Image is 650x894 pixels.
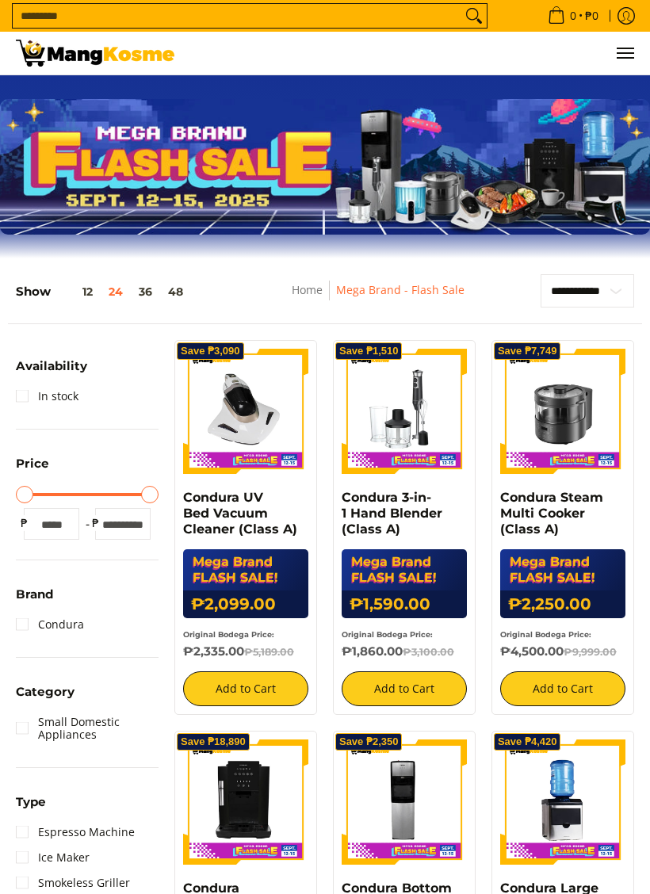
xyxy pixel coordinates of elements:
[181,346,240,356] span: Save ₱3,090
[16,796,46,819] summary: Open
[160,285,191,298] button: 48
[183,349,308,474] img: Condura UV Bed Vacuum Cleaner (Class A)
[543,7,603,25] span: •
[339,737,399,747] span: Save ₱2,350
[342,671,467,706] button: Add to Cart
[16,709,159,747] a: Small Domestic Appliances
[500,630,591,639] small: Original Bodega Price:
[16,845,90,870] a: Ice Maker
[615,32,634,74] button: Menu
[342,349,467,474] img: Condura 3-in-1 Hand Blender (Class A)
[183,644,308,660] h6: ₱2,335.00
[16,285,191,300] h5: Show
[101,285,131,298] button: 24
[342,490,442,537] a: Condura 3-in-1 Hand Blender (Class A)
[461,4,487,28] button: Search
[16,40,174,67] img: MANG KOSME MEGA BRAND FLASH SALE: September 12-15, 2025 l Mang Kosme
[87,515,103,531] span: ₱
[500,671,625,706] button: Add to Cart
[16,819,135,845] a: Espresso Machine
[16,515,32,531] span: ₱
[16,360,87,372] span: Availability
[500,644,625,660] h6: ₱4,500.00
[16,588,53,612] summary: Open
[16,384,78,409] a: In stock
[16,612,84,637] a: Condura
[500,590,625,618] h6: ₱2,250.00
[16,360,87,384] summary: Open
[500,490,603,537] a: Condura Steam Multi Cooker (Class A)
[181,737,246,747] span: Save ₱18,890
[498,737,557,747] span: Save ₱4,420
[498,346,557,356] span: Save ₱7,749
[342,630,433,639] small: Original Bodega Price:
[403,646,454,658] del: ₱3,100.00
[16,686,75,709] summary: Open
[500,739,625,865] img: Condura Large Capacity Ice Maker (Premium)
[51,285,101,298] button: 12
[16,796,46,808] span: Type
[131,285,160,298] button: 36
[190,32,634,74] nav: Main Menu
[292,282,323,297] a: Home
[183,739,308,865] img: Condura Automatic Espresso Machine (Class A)
[342,739,467,865] img: Condura Bottom Loading Water Dispenser (Premium)
[190,32,634,74] ul: Customer Navigation
[16,457,49,481] summary: Open
[339,346,399,356] span: Save ₱1,510
[500,349,625,474] img: Condura Steam Multi Cooker (Class A)
[16,686,75,697] span: Category
[183,590,308,618] h6: ₱2,099.00
[342,644,467,660] h6: ₱1,860.00
[183,630,274,639] small: Original Bodega Price:
[183,490,297,537] a: Condura UV Bed Vacuum Cleaner (Class A)
[336,282,465,297] a: Mega Brand - Flash Sale
[183,671,308,706] button: Add to Cart
[568,10,579,21] span: 0
[564,646,617,658] del: ₱9,999.00
[342,590,467,618] h6: ₱1,590.00
[245,281,512,316] nav: Breadcrumbs
[244,646,294,658] del: ₱5,189.00
[16,457,49,469] span: Price
[583,10,601,21] span: ₱0
[16,588,53,600] span: Brand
